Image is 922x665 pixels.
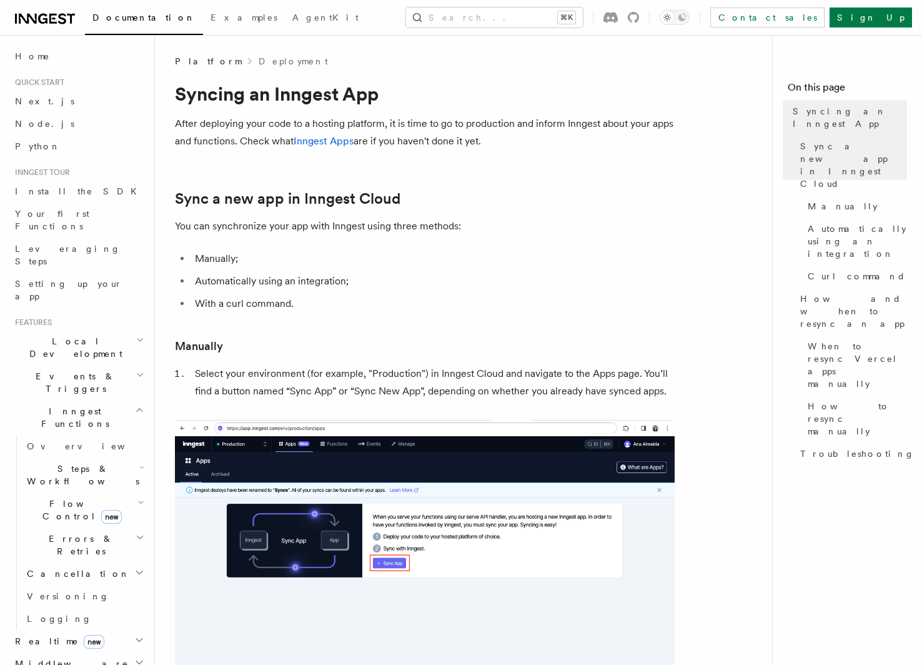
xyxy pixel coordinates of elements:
[793,105,907,130] span: Syncing an Inngest App
[10,167,70,177] span: Inngest tour
[191,250,675,267] li: Manually;
[15,50,50,62] span: Home
[10,630,147,652] button: Realtimenew
[10,272,147,307] a: Setting up your app
[10,317,52,327] span: Features
[191,365,675,400] li: Select your environment (for example, "Production") in Inngest Cloud and navigate to the Apps pag...
[10,330,147,365] button: Local Development
[10,77,64,87] span: Quick start
[710,7,825,27] a: Contact sales
[27,614,92,624] span: Logging
[15,209,89,231] span: Your first Functions
[22,497,137,522] span: Flow Control
[211,12,277,22] span: Examples
[10,335,136,360] span: Local Development
[175,217,675,235] p: You can synchronize your app with Inngest using three methods:
[285,4,366,34] a: AgentKit
[259,55,328,67] a: Deployment
[10,405,135,430] span: Inngest Functions
[10,45,147,67] a: Home
[808,200,878,212] span: Manually
[15,244,121,266] span: Leveraging Steps
[22,457,147,492] button: Steps & Workflows
[808,222,907,260] span: Automatically using an integration
[85,4,203,35] a: Documentation
[558,11,575,24] kbd: ⌘K
[808,400,907,437] span: How to resync manually
[15,119,74,129] span: Node.js
[788,80,907,100] h4: On this page
[22,532,136,557] span: Errors & Retries
[175,190,400,207] a: Sync a new app in Inngest Cloud
[22,562,147,585] button: Cancellation
[795,287,907,335] a: How and when to resync an app
[406,7,583,27] button: Search...⌘K
[10,90,147,112] a: Next.js
[175,82,675,105] h1: Syncing an Inngest App
[10,400,147,435] button: Inngest Functions
[15,96,74,106] span: Next.js
[101,510,122,524] span: new
[800,447,915,460] span: Troubleshooting
[795,135,907,195] a: Sync a new app in Inngest Cloud
[803,265,907,287] a: Curl command
[22,435,147,457] a: Overview
[808,270,906,282] span: Curl command
[15,186,144,196] span: Install the SDK
[10,635,104,647] span: Realtime
[803,335,907,395] a: When to resync Vercel apps manually
[175,115,675,150] p: After deploying your code to a hosting platform, it is time to go to production and inform Innges...
[10,202,147,237] a: Your first Functions
[15,279,122,301] span: Setting up your app
[800,292,907,330] span: How and when to resync an app
[10,365,147,400] button: Events & Triggers
[803,195,907,217] a: Manually
[803,395,907,442] a: How to resync manually
[22,462,139,487] span: Steps & Workflows
[22,585,147,607] a: Versioning
[191,272,675,290] li: Automatically using an integration;
[22,492,147,527] button: Flow Controlnew
[292,12,359,22] span: AgentKit
[808,340,907,390] span: When to resync Vercel apps manually
[175,337,223,355] a: Manually
[10,435,147,630] div: Inngest Functions
[830,7,912,27] a: Sign Up
[27,591,109,601] span: Versioning
[803,217,907,265] a: Automatically using an integration
[191,295,675,312] li: With a curl command.
[795,442,907,465] a: Troubleshooting
[203,4,285,34] a: Examples
[10,135,147,157] a: Python
[800,140,907,190] span: Sync a new app in Inngest Cloud
[22,527,147,562] button: Errors & Retries
[10,237,147,272] a: Leveraging Steps
[84,635,104,649] span: new
[10,180,147,202] a: Install the SDK
[788,100,907,135] a: Syncing an Inngest App
[294,135,354,147] a: Inngest Apps
[10,112,147,135] a: Node.js
[10,370,136,395] span: Events & Triggers
[15,141,61,151] span: Python
[92,12,196,22] span: Documentation
[27,441,156,451] span: Overview
[660,10,690,25] button: Toggle dark mode
[175,55,241,67] span: Platform
[22,567,130,580] span: Cancellation
[22,607,147,630] a: Logging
